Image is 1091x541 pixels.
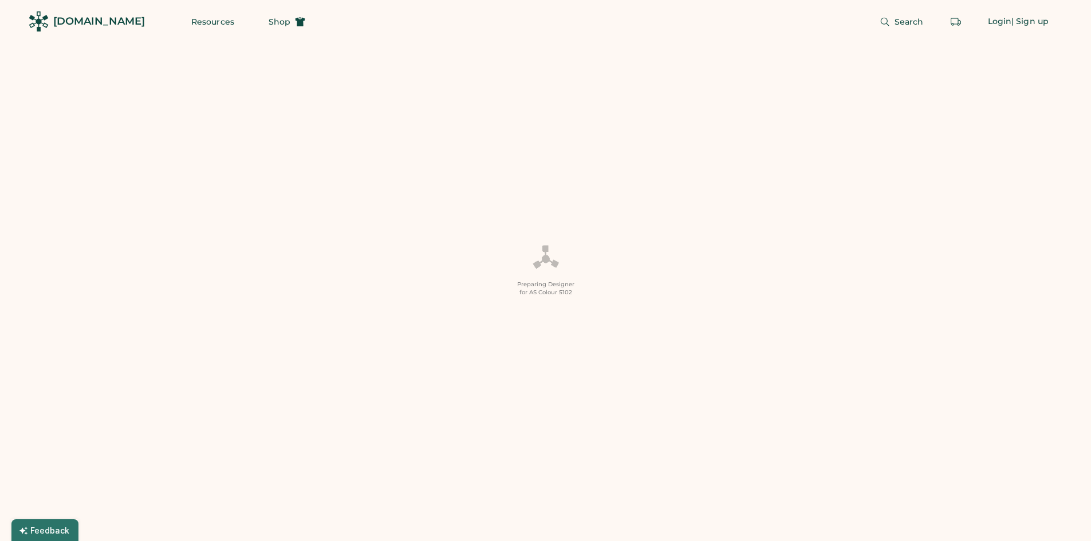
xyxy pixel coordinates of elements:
[255,10,319,33] button: Shop
[988,16,1012,27] div: Login
[29,11,49,31] img: Rendered Logo - Screens
[532,244,560,273] img: Platens-Black-Loader-Spin-rich%20black.webp
[944,10,967,33] button: Retrieve an order
[178,10,248,33] button: Resources
[517,281,574,297] div: Preparing Designer for AS Colour 5102
[53,14,145,29] div: [DOMAIN_NAME]
[895,18,924,26] span: Search
[866,10,938,33] button: Search
[1011,16,1049,27] div: | Sign up
[269,18,290,26] span: Shop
